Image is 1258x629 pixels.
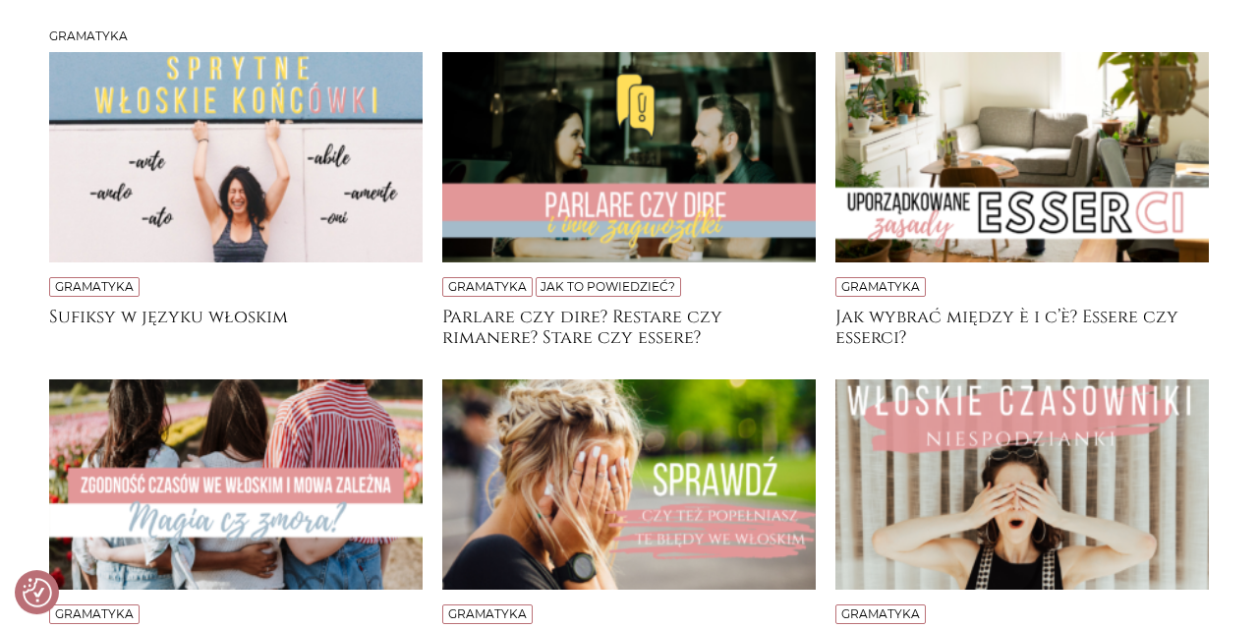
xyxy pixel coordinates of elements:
[541,279,675,294] a: Jak to powiedzieć?
[55,606,134,621] a: Gramatyka
[23,578,52,607] button: Preferencje co do zgód
[448,279,527,294] a: Gramatyka
[841,279,920,294] a: Gramatyka
[835,307,1209,346] a: Jak wybrać między è i c’è? Essere czy esserci?
[23,578,52,607] img: Revisit consent button
[49,29,1209,43] h3: Gramatyka
[841,606,920,621] a: Gramatyka
[55,279,134,294] a: Gramatyka
[442,307,816,346] a: Parlare czy dire? Restare czy rimanere? Stare czy essere?
[448,606,527,621] a: Gramatyka
[49,307,423,346] a: Sufiksy w języku włoskim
